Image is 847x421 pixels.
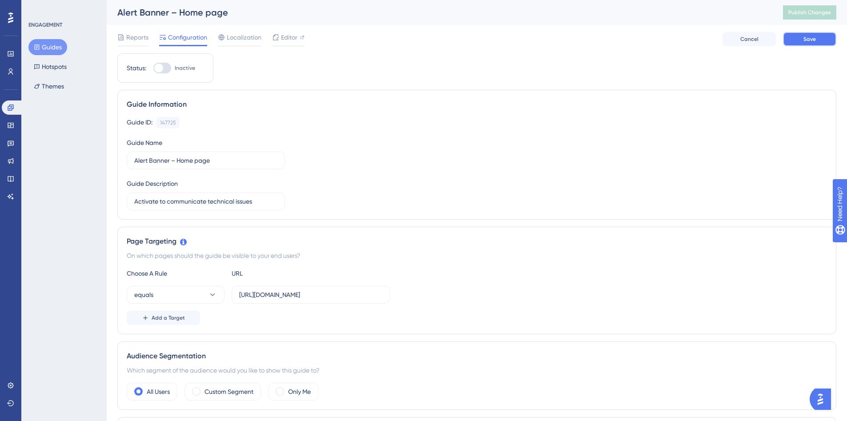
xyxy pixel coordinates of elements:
button: Add a Target [127,311,200,325]
div: 147725 [160,119,176,126]
button: Save [783,32,836,46]
div: ENGAGEMENT [28,21,62,28]
span: Localization [227,32,261,43]
label: Custom Segment [205,386,253,397]
div: On which pages should the guide be visible to your end users? [127,250,827,261]
span: Reports [126,32,149,43]
span: Need Help? [21,2,56,13]
span: Save [803,36,816,43]
div: Which segment of the audience would you like to show this guide to? [127,365,827,376]
span: Editor [281,32,297,43]
div: Guide Information [127,99,827,110]
span: Add a Target [152,314,185,321]
div: Audience Segmentation [127,351,827,361]
button: Guides [28,39,67,55]
button: Themes [28,78,69,94]
div: Alert Banner – Home page [117,6,761,19]
input: yourwebsite.com/path [239,290,382,300]
span: Inactive [175,64,195,72]
div: Page Targeting [127,236,827,247]
div: Guide Name [127,137,162,148]
span: Cancel [740,36,759,43]
div: Guide Description [127,178,178,189]
div: URL [232,268,329,279]
input: Type your Guide’s Description here [134,196,277,206]
button: equals [127,286,225,304]
span: equals [134,289,153,300]
label: All Users [147,386,170,397]
input: Type your Guide’s Name here [134,156,277,165]
span: Publish Changes [788,9,831,16]
button: Hotspots [28,59,72,75]
button: Publish Changes [783,5,836,20]
button: Cancel [723,32,776,46]
div: Status: [127,63,146,73]
label: Only Me [288,386,311,397]
iframe: UserGuiding AI Assistant Launcher [810,386,836,413]
div: Choose A Rule [127,268,225,279]
div: Guide ID: [127,117,153,128]
span: Configuration [168,32,207,43]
